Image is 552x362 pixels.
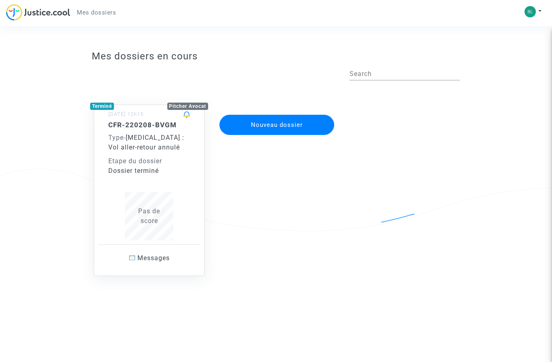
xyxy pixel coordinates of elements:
[219,109,335,117] a: Nouveau dossier
[70,6,122,19] a: Mes dossiers
[137,254,170,262] span: Messages
[98,244,200,271] a: Messages
[108,166,190,176] div: Dossier terminé
[167,103,209,110] div: Pitcher Avocat
[92,51,460,62] h3: Mes dossiers en cours
[108,121,190,129] h5: CFR-220208-BVGM
[219,115,334,135] button: Nouveau dossier
[108,134,184,151] span: [MEDICAL_DATA] : Vol aller-retour annulé
[90,103,114,110] div: Terminé
[86,88,213,276] a: TerminéPitcher Avocat[DATE] 12h15CFR-220208-BVGMType-[MEDICAL_DATA] : Vol aller-retour annuléEtap...
[108,111,143,117] small: [DATE] 12h15
[525,6,536,17] img: 8ed248a05d9d292cea98ad3252cfbd77
[138,207,160,225] span: Pas de score
[108,134,126,141] span: -
[6,4,70,21] img: jc-logo.svg
[108,156,190,166] div: Etape du dossier
[108,134,124,141] span: Type
[77,9,116,16] span: Mes dossiers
